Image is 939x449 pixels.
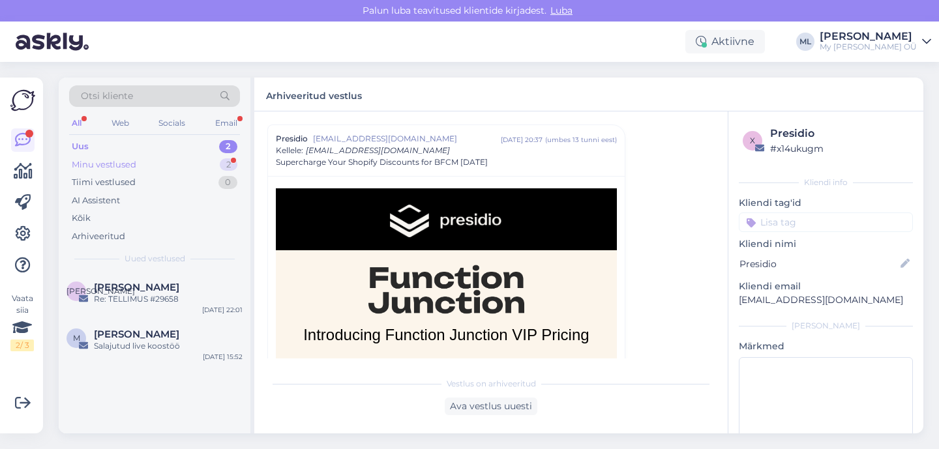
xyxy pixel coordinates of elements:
p: [EMAIL_ADDRESS][DOMAIN_NAME] [739,293,913,307]
span: Mario Kull [94,328,179,340]
span: Supercharge Your Shopify Discounts for BFCM [DATE] [276,156,488,168]
p: Märkmed [739,340,913,353]
span: Vestlus on arhiveeritud [447,378,536,390]
div: 2 [220,158,237,171]
p: Kliendi tag'id [739,196,913,210]
img: Askly Logo [10,88,35,113]
div: Ava vestlus uuesti [445,398,537,415]
div: AI Assistent [72,194,120,207]
span: Кира Полупанова [94,282,179,293]
div: 2 / 3 [10,340,34,351]
span: x [750,136,755,145]
span: Otsi kliente [81,89,133,103]
div: ( umbes 13 tunni eest ) [545,135,617,145]
p: Kliendi email [739,280,913,293]
div: All [69,115,84,132]
span: Luba [546,5,576,16]
span: [PERSON_NAME] [67,286,135,296]
div: [PERSON_NAME] [820,31,917,42]
span: Uued vestlused [125,253,185,265]
div: [PERSON_NAME] [739,320,913,332]
div: 2 [219,140,237,153]
p: Kliendi nimi [739,237,913,251]
img: Function Junction logo dark [368,263,524,315]
div: Uus [72,140,89,153]
span: M [73,333,80,343]
div: Re: TELLIMUS #29658 [94,293,243,305]
div: [DATE] 22:01 [202,305,243,315]
div: Arhiveeritud [72,230,125,243]
label: Arhiveeritud vestlus [266,85,362,103]
a: [PERSON_NAME]My [PERSON_NAME] OÜ [820,31,931,52]
span: Kellele : [276,145,303,155]
div: ML [796,33,814,51]
div: Tiimi vestlused [72,176,136,189]
p: Introducing Function Junction VIP Pricing [289,323,604,347]
span: [EMAIL_ADDRESS][DOMAIN_NAME] [306,145,450,155]
div: Presidio [770,126,909,141]
input: Lisa nimi [739,257,898,271]
span: [EMAIL_ADDRESS][DOMAIN_NAME] [313,133,501,145]
div: # x14ukugm [770,141,909,156]
div: Web [109,115,132,132]
div: 0 [218,176,237,189]
img: LOGO [390,205,502,237]
div: [DATE] 15:52 [203,352,243,362]
span: Presidio [276,133,308,145]
div: Salajutud live koostöö [94,340,243,352]
div: Vaata siia [10,293,34,351]
div: Minu vestlused [72,158,136,171]
div: Kliendi info [739,177,913,188]
div: Kõik [72,212,91,225]
input: Lisa tag [739,212,913,232]
div: Socials [156,115,188,132]
div: [DATE] 20:37 [501,135,543,145]
div: Email [213,115,240,132]
div: Aktiivne [685,30,765,53]
div: My [PERSON_NAME] OÜ [820,42,917,52]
